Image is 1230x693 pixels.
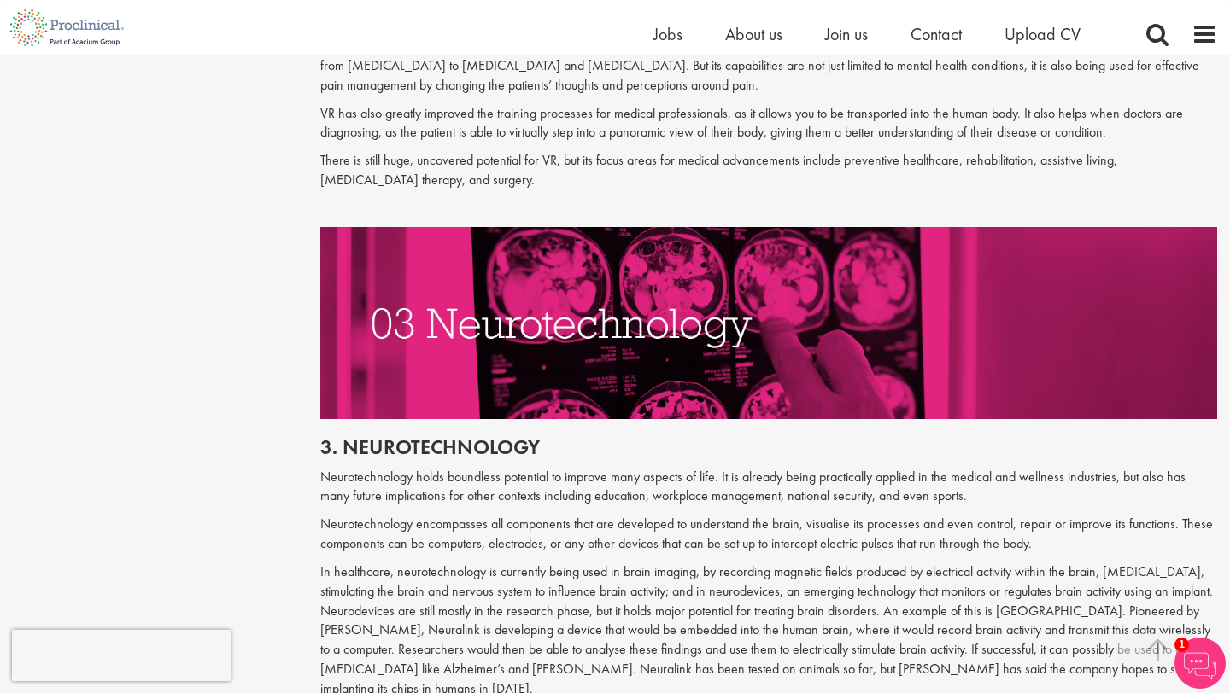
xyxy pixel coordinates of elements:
[1174,638,1189,652] span: 1
[1174,638,1226,689] img: Chatbot
[320,468,1217,507] p: Neurotechnology holds boundless potential to improve many aspects of life. It is already being pr...
[320,151,1217,190] p: There is still huge, uncovered potential for VR, but its focus areas for medical advancements inc...
[320,436,1217,458] h2: 3. Neurotechnology
[725,23,782,45] a: About us
[653,23,682,45] a: Jobs
[320,515,1217,554] p: Neurotechnology encompasses all components that are developed to understand the brain, visualise ...
[1004,23,1081,45] a: Upload CV
[911,23,962,45] a: Contact
[320,104,1217,143] p: VR has also greatly improved the training processes for medical professionals, as it allows you t...
[320,37,1217,96] p: Virtual reality has been around for some time. However, it is now being increasingly used to trea...
[12,630,231,681] iframe: reCAPTCHA
[825,23,868,45] a: Join us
